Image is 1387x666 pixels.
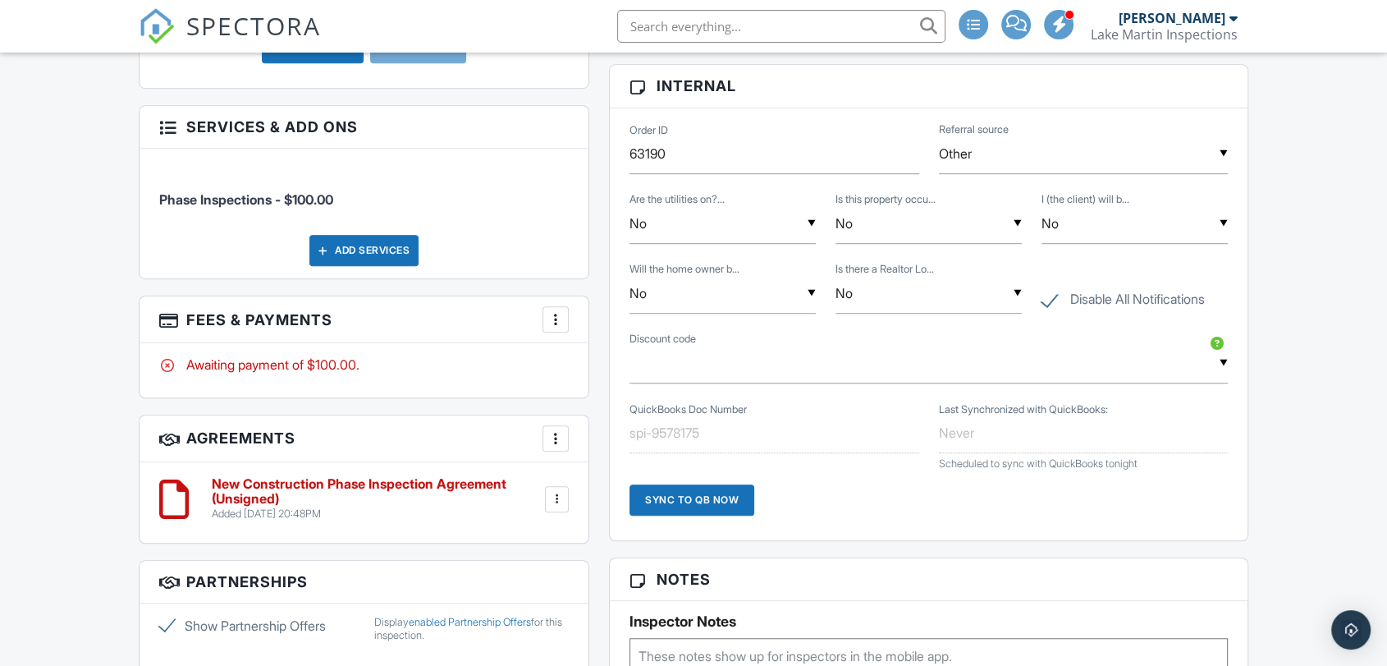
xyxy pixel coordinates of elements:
label: Last Synchronized with QuickBooks: [939,402,1108,417]
label: Show Partnership Offers [159,616,355,636]
label: QuickBooks Doc Number [629,402,747,417]
label: Are the utilities on? (Power & Water) [629,192,725,207]
h5: Inspector Notes [629,613,1228,630]
span: SPECTORA [186,8,321,43]
h3: Agreements [140,416,588,462]
img: The Best Home Inspection Software - Spectora [139,8,175,44]
div: Awaiting payment of $100.00. [159,356,569,374]
h3: Services & Add ons [140,106,588,149]
div: Display for this inspection. [374,616,570,642]
div: Add Services [309,235,419,266]
input: Search everything... [617,10,945,43]
label: Will the home owner be present at inspection? [629,262,739,277]
h6: New Construction Phase Inspection Agreement (Unsigned) [212,477,542,506]
h3: Partnerships [140,561,588,604]
span: Scheduled to sync with QuickBooks tonight [939,457,1138,470]
label: I (the client) will be at home during the inspection? [1041,192,1129,207]
label: Disable All Notifications [1041,292,1205,312]
label: Discount code [629,332,696,347]
div: Added [DATE] 20:48PM [212,508,542,521]
div: [PERSON_NAME] [1119,10,1225,26]
div: Sync to QB Now [629,485,754,516]
label: Order ID [629,123,668,138]
a: New Construction Phase Inspection Agreement (Unsigned) Added [DATE] 20:48PM [212,477,542,521]
label: Is there a Realtor Lockbox [835,262,934,277]
li: Service: Phase Inspections [159,161,569,222]
a: SPECTORA [139,22,321,57]
h3: Notes [610,558,1247,601]
h3: Internal [610,65,1247,108]
label: Referral source [939,122,1009,137]
a: enabled Partnership Offers [409,616,531,628]
label: Is this property occupied? [835,192,936,207]
span: Phase Inspections - $100.00 [159,191,333,208]
div: Lake Martin Inspections [1091,26,1238,43]
div: Open Intercom Messenger [1331,610,1371,650]
h3: Fees & Payments [140,296,588,343]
